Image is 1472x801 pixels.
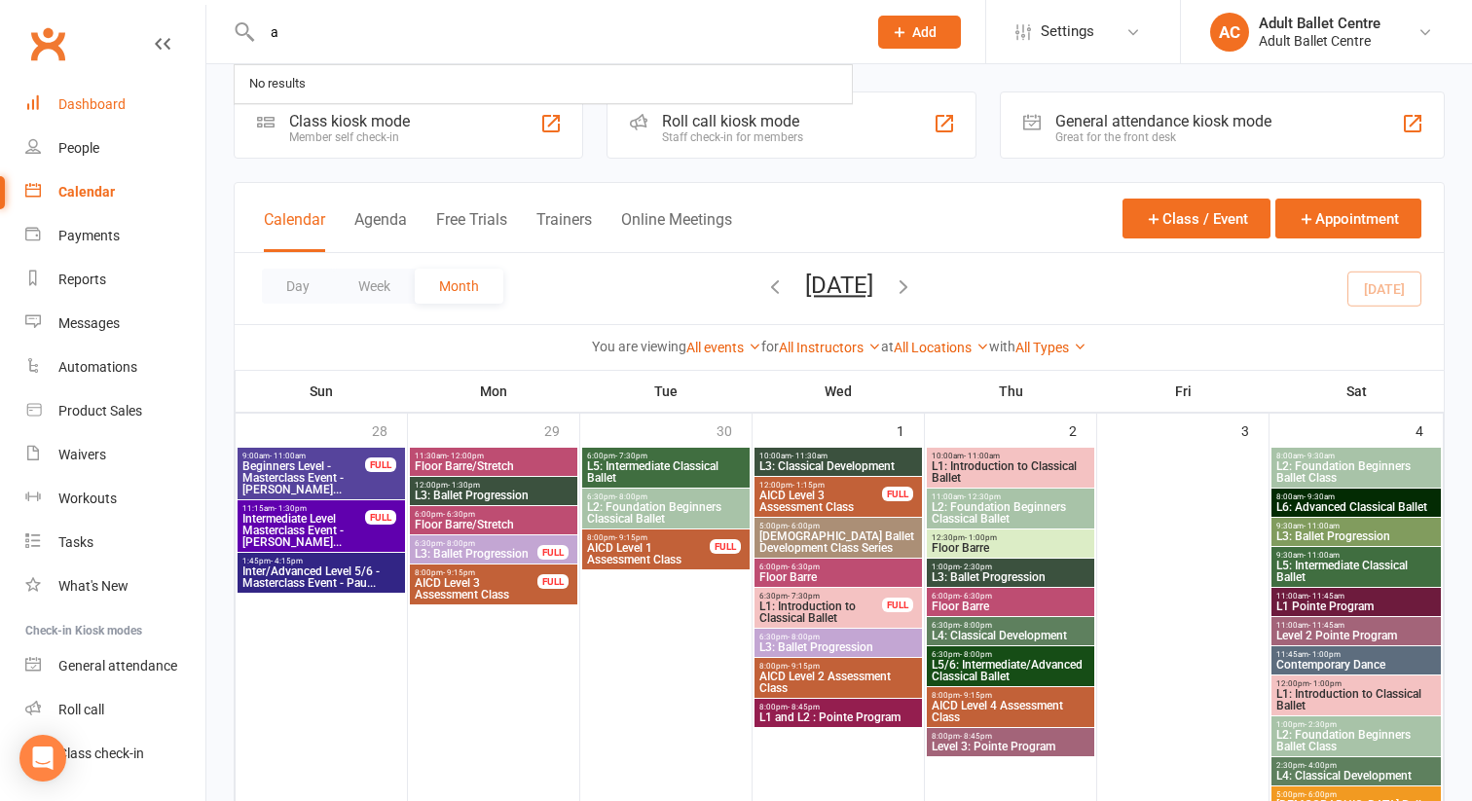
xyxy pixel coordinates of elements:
[1304,452,1335,460] span: - 9:30am
[1308,621,1344,630] span: - 11:45am
[25,644,205,688] a: General attendance kiosk mode
[25,170,205,214] a: Calendar
[1259,32,1380,50] div: Adult Ballet Centre
[236,371,408,412] th: Sun
[586,542,711,565] span: AICD Level 1 Assessment Class
[761,339,779,354] strong: for
[1015,340,1086,355] a: All Types
[58,272,106,287] div: Reports
[1304,522,1340,530] span: - 11:00am
[241,504,366,513] span: 11:15am
[788,522,820,530] span: - 6:00pm
[882,598,913,612] div: FULL
[1275,790,1437,799] span: 5:00pm
[662,130,803,144] div: Staff check-in for members
[881,339,894,354] strong: at
[241,565,401,589] span: Inter/Advanced Level 5/6 - Masterclass Event - Pau...
[1275,551,1437,560] span: 9:30am
[372,414,407,446] div: 28
[23,19,72,68] a: Clubworx
[25,564,205,608] a: What's New
[1270,371,1444,412] th: Sat
[931,732,1090,741] span: 8:00pm
[271,557,303,565] span: - 4:15pm
[289,112,410,130] div: Class kiosk mode
[615,492,647,501] span: - 8:00pm
[414,568,538,577] span: 8:00pm
[354,210,407,252] button: Agenda
[931,571,1090,583] span: L3: Ballet Progression
[894,340,989,355] a: All Locations
[710,539,741,554] div: FULL
[586,501,746,525] span: L2: Foundation Beginners Classical Ballet
[415,269,503,304] button: Month
[964,452,1000,460] span: - 11:00am
[414,548,538,560] span: L3: Ballet Progression
[1304,492,1335,501] span: - 9:30am
[25,477,205,521] a: Workouts
[931,542,1090,554] span: Floor Barre
[758,563,918,571] span: 6:00pm
[931,700,1090,723] span: AICD Level 4 Assessment Class
[758,711,918,723] span: L1 and L2 : Pointe Program
[1275,492,1437,501] span: 8:00am
[1055,112,1271,130] div: General attendance kiosk mode
[241,460,366,495] span: Beginners Level - Masterclass Event - [PERSON_NAME]...
[897,414,924,446] div: 1
[788,662,820,671] span: - 9:15pm
[931,650,1090,659] span: 6:30pm
[931,621,1090,630] span: 6:30pm
[447,452,484,460] span: - 12:00pm
[989,339,1015,354] strong: with
[1308,592,1344,601] span: - 11:45am
[586,460,746,484] span: L5: Intermediate Classical Ballet
[1309,679,1342,688] span: - 1:00pm
[1305,761,1337,770] span: - 4:00pm
[882,487,913,501] div: FULL
[25,732,205,776] a: Class kiosk mode
[686,340,761,355] a: All events
[58,359,137,375] div: Automations
[1275,688,1437,711] span: L1: Introduction to Classical Ballet
[758,460,918,472] span: L3: Classical Development
[1305,790,1337,799] span: - 6:00pm
[365,510,396,525] div: FULL
[1275,592,1437,601] span: 11:00am
[25,83,205,127] a: Dashboard
[25,127,205,170] a: People
[1275,621,1437,630] span: 11:00am
[537,574,569,589] div: FULL
[805,272,873,299] button: [DATE]
[1259,15,1380,32] div: Adult Ballet Centre
[1275,501,1437,513] span: L6: Advanced Classical Ballet
[58,228,120,243] div: Payments
[25,302,205,346] a: Messages
[758,452,918,460] span: 10:00am
[792,481,825,490] span: - 1:15pm
[414,452,573,460] span: 11:30am
[1304,551,1340,560] span: - 11:00am
[25,258,205,302] a: Reports
[586,452,746,460] span: 6:00pm
[931,741,1090,752] span: Level 3: Pointe Program
[414,481,573,490] span: 12:00pm
[537,545,569,560] div: FULL
[964,492,1001,501] span: - 12:30pm
[758,571,918,583] span: Floor Barre
[414,519,573,530] span: Floor Barre/Stretch
[931,601,1090,612] span: Floor Barre
[1275,720,1437,729] span: 1:00pm
[1210,13,1249,52] div: AC
[717,414,752,446] div: 30
[931,452,1090,460] span: 10:00am
[788,563,820,571] span: - 6:30pm
[1097,371,1270,412] th: Fri
[241,513,366,548] span: Intermediate Level Masterclass Event - [PERSON_NAME]...
[586,533,711,542] span: 8:00pm
[931,501,1090,525] span: L2: Foundation Beginners Classical Ballet
[58,534,93,550] div: Tasks
[788,633,820,641] span: - 8:00pm
[1275,659,1437,671] span: Contemporary Dance
[912,24,937,40] span: Add
[1275,630,1437,641] span: Level 2 Pointe Program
